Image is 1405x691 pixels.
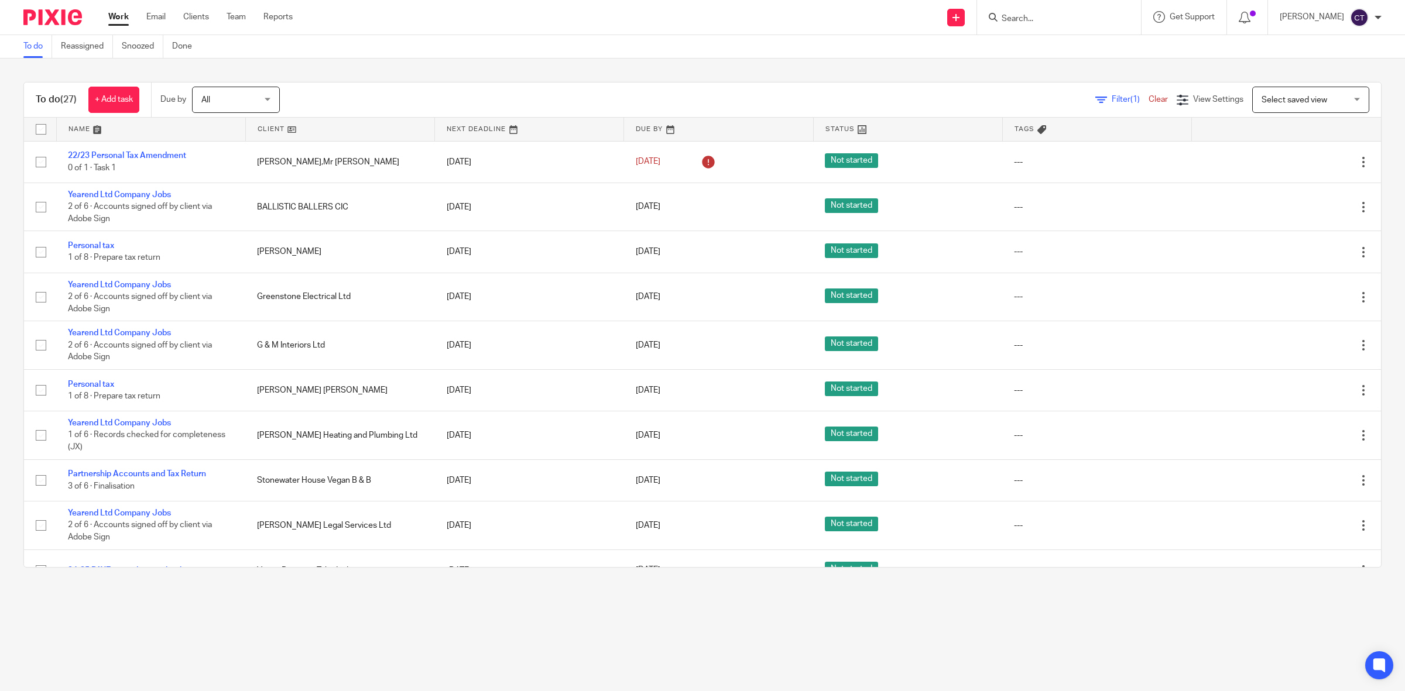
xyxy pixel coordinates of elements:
[245,411,434,459] td: [PERSON_NAME] Heating and Plumbing Ltd
[68,392,160,400] span: 1 of 8 · Prepare tax return
[68,152,186,160] a: 22/23 Personal Tax Amendment
[263,11,293,23] a: Reports
[68,242,114,250] a: Personal tax
[1014,201,1180,213] div: ---
[636,341,660,349] span: [DATE]
[183,11,209,23] a: Clients
[68,164,116,172] span: 0 of 1 · Task 1
[1014,565,1180,576] div: ---
[68,470,206,478] a: Partnership Accounts and Tax Return
[68,254,160,262] span: 1 of 8 · Prepare tax return
[636,521,660,530] span: [DATE]
[825,562,878,576] span: Not started
[23,9,82,25] img: Pixie
[245,141,434,183] td: [PERSON_NAME],Mr [PERSON_NAME]
[825,243,878,258] span: Not started
[825,472,878,486] span: Not started
[1014,339,1180,351] div: ---
[108,11,129,23] a: Work
[68,431,225,452] span: 1 of 6 · Records checked for completeness (JX)
[636,203,660,211] span: [DATE]
[68,281,171,289] a: Yearend Ltd Company Jobs
[825,153,878,168] span: Not started
[245,273,434,321] td: Greenstone Electrical Ltd
[245,501,434,549] td: [PERSON_NAME] Legal Services Ltd
[227,11,246,23] a: Team
[146,11,166,23] a: Email
[1015,126,1034,132] span: Tags
[68,509,171,517] a: Yearend Ltd Company Jobs
[68,482,135,490] span: 3 of 6 · Finalisation
[825,517,878,531] span: Not started
[435,183,624,231] td: [DATE]
[160,94,186,105] p: Due by
[68,293,212,313] span: 2 of 6 · Accounts signed off by client via Adobe Sign
[68,566,221,575] a: 24/25 PAYE amendment, check accounts
[201,96,210,104] span: All
[825,381,878,396] span: Not started
[435,369,624,411] td: [DATE]
[435,231,624,273] td: [DATE]
[825,198,878,213] span: Not started
[825,336,878,351] span: Not started
[636,431,660,439] span: [DATE]
[435,273,624,321] td: [DATE]
[636,158,660,166] span: [DATE]
[1112,95,1149,104] span: Filter
[1130,95,1140,104] span: (1)
[23,35,52,58] a: To do
[245,549,434,591] td: Vegan Business Tribe Ltd
[1014,384,1180,396] div: ---
[435,501,624,549] td: [DATE]
[1014,520,1180,531] div: ---
[435,411,624,459] td: [DATE]
[68,521,212,542] span: 2 of 6 · Accounts signed off by client via Adobe Sign
[1170,13,1215,21] span: Get Support
[68,341,212,362] span: 2 of 6 · Accounts signed off by client via Adobe Sign
[245,321,434,369] td: G & M Interiors Ltd
[36,94,77,106] h1: To do
[122,35,163,58] a: Snoozed
[435,459,624,501] td: [DATE]
[1014,429,1180,441] div: ---
[1350,8,1369,27] img: svg%3E
[1149,95,1168,104] a: Clear
[1014,475,1180,486] div: ---
[1262,96,1327,104] span: Select saved view
[60,95,77,104] span: (27)
[435,321,624,369] td: [DATE]
[435,549,624,591] td: [DATE]
[825,288,878,303] span: Not started
[68,203,212,224] span: 2 of 6 · Accounts signed off by client via Adobe Sign
[68,380,114,389] a: Personal tax
[636,248,660,256] span: [DATE]
[1280,11,1344,23] p: [PERSON_NAME]
[172,35,201,58] a: Done
[636,293,660,301] span: [DATE]
[88,87,139,113] a: + Add task
[245,459,434,501] td: Stonewater House Vegan B & B
[68,191,171,199] a: Yearend Ltd Company Jobs
[68,329,171,337] a: Yearend Ltd Company Jobs
[825,427,878,441] span: Not started
[245,369,434,411] td: [PERSON_NAME] [PERSON_NAME]
[636,566,660,575] span: [DATE]
[1000,14,1106,25] input: Search
[61,35,113,58] a: Reassigned
[636,386,660,394] span: [DATE]
[1014,156,1180,168] div: ---
[245,231,434,273] td: [PERSON_NAME]
[1014,291,1180,302] div: ---
[1014,246,1180,257] div: ---
[245,183,434,231] td: BALLISTIC BALLERS CIC
[1193,95,1243,104] span: View Settings
[435,141,624,183] td: [DATE]
[636,476,660,484] span: [DATE]
[68,419,171,427] a: Yearend Ltd Company Jobs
